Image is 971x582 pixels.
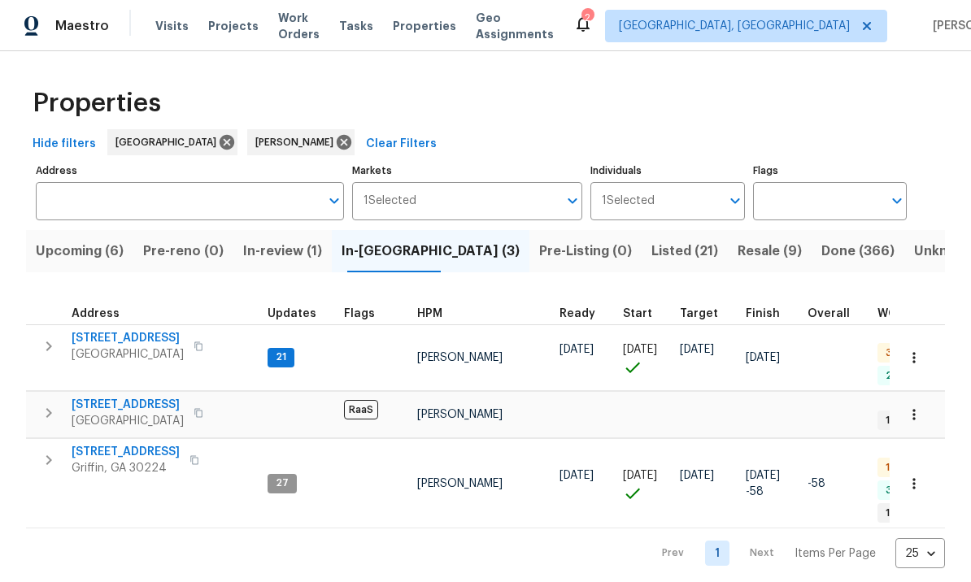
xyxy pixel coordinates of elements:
[115,134,223,150] span: [GEOGRAPHIC_DATA]
[323,189,346,212] button: Open
[877,308,967,319] span: WO Completion
[366,134,437,154] span: Clear Filters
[344,400,378,419] span: RaaS
[895,532,945,575] div: 25
[879,506,947,520] span: 1 Accepted
[879,414,916,428] span: 1 WIP
[208,18,259,34] span: Projects
[72,397,184,413] span: [STREET_ADDRESS]
[359,129,443,159] button: Clear Filters
[364,194,416,208] span: 1 Selected
[619,18,850,34] span: [GEOGRAPHIC_DATA], [GEOGRAPHIC_DATA]
[255,134,340,150] span: [PERSON_NAME]
[680,344,714,355] span: [DATE]
[739,439,801,528] td: Scheduled to finish 58 day(s) early
[746,308,795,319] div: Projected renovation finish date
[342,240,520,263] span: In-[GEOGRAPHIC_DATA] (3)
[72,460,180,476] span: Griffin, GA 30224
[155,18,189,34] span: Visits
[560,344,594,355] span: [DATE]
[476,10,554,42] span: Geo Assignments
[753,166,907,176] label: Flags
[393,18,456,34] span: Properties
[808,308,864,319] div: Days past target finish date
[269,350,293,364] span: 21
[680,470,714,481] span: [DATE]
[616,439,673,528] td: Project started on time
[560,470,594,481] span: [DATE]
[795,545,876,562] p: Items Per Page
[581,10,593,26] div: 2
[72,413,184,429] span: [GEOGRAPHIC_DATA]
[879,346,917,360] span: 3 QC
[417,308,442,319] span: HPM
[561,189,584,212] button: Open
[417,409,503,420] span: [PERSON_NAME]
[36,240,124,263] span: Upcoming (6)
[746,484,764,500] span: -58
[705,541,729,566] a: Goto page 1
[746,470,780,481] span: [DATE]
[623,344,657,355] span: [DATE]
[647,538,945,568] nav: Pagination Navigation
[33,134,96,154] span: Hide filters
[143,240,224,263] span: Pre-reno (0)
[590,166,744,176] label: Individuals
[55,18,109,34] span: Maestro
[680,308,718,319] span: Target
[269,476,295,490] span: 27
[72,330,184,346] span: [STREET_ADDRESS]
[821,240,895,263] span: Done (366)
[616,324,673,391] td: Project started on time
[680,308,733,319] div: Target renovation project end date
[72,308,120,319] span: Address
[344,308,375,319] span: Flags
[417,478,503,489] span: [PERSON_NAME]
[879,461,914,475] span: 1 QC
[107,129,237,155] div: [GEOGRAPHIC_DATA]
[602,194,655,208] span: 1 Selected
[886,189,908,212] button: Open
[879,484,926,497] span: 3 Done
[268,308,316,319] span: Updates
[560,308,610,319] div: Earliest renovation start date (first business day after COE or Checkout)
[72,346,184,363] span: [GEOGRAPHIC_DATA]
[801,439,871,528] td: 58 day(s) earlier than target finish date
[26,129,102,159] button: Hide filters
[72,444,180,460] span: [STREET_ADDRESS]
[879,369,926,383] span: 2 Done
[623,308,667,319] div: Actual renovation start date
[247,129,355,155] div: [PERSON_NAME]
[623,308,652,319] span: Start
[352,166,583,176] label: Markets
[539,240,632,263] span: Pre-Listing (0)
[36,166,344,176] label: Address
[651,240,718,263] span: Listed (21)
[560,308,595,319] span: Ready
[746,352,780,363] span: [DATE]
[724,189,747,212] button: Open
[339,20,373,32] span: Tasks
[808,308,850,319] span: Overall
[243,240,322,263] span: In-review (1)
[808,478,825,489] span: -58
[746,308,780,319] span: Finish
[278,10,320,42] span: Work Orders
[417,352,503,363] span: [PERSON_NAME]
[738,240,802,263] span: Resale (9)
[33,95,161,111] span: Properties
[623,470,657,481] span: [DATE]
